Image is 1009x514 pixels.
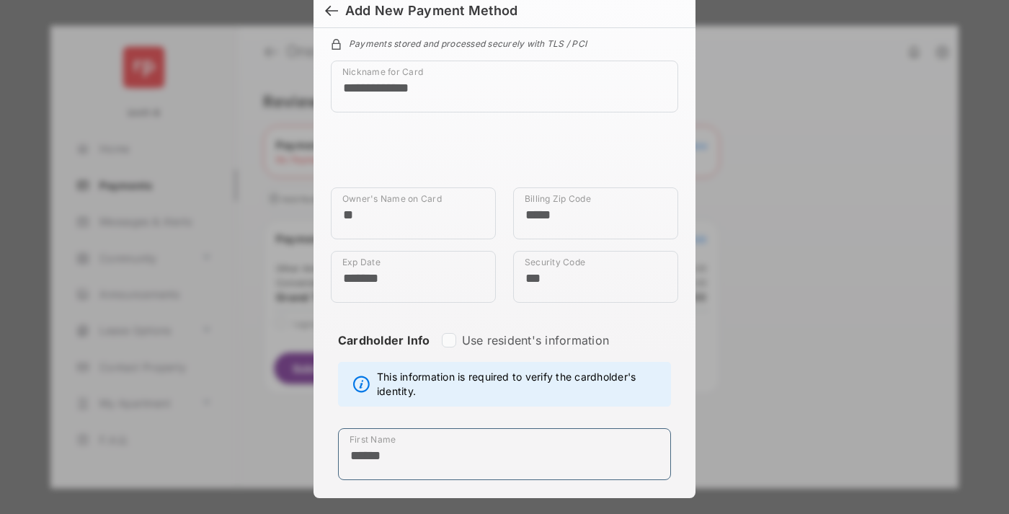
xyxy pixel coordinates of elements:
iframe: Credit card field [331,124,678,187]
label: Use resident's information [462,333,609,347]
strong: Cardholder Info [338,333,430,373]
div: Payments stored and processed securely with TLS / PCI [331,36,678,49]
div: Add New Payment Method [345,3,517,19]
span: This information is required to verify the cardholder's identity. [377,370,663,399]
